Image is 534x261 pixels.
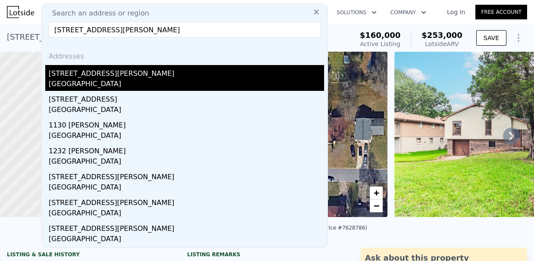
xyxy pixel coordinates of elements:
button: Solutions [330,5,384,20]
div: [STREET_ADDRESS][PERSON_NAME] , [GEOGRAPHIC_DATA] , GA 30260 [7,31,278,43]
span: Active Listing [360,40,400,47]
button: Company [384,5,433,20]
div: [STREET_ADDRESS][PERSON_NAME] [49,194,324,208]
div: [STREET_ADDRESS][PERSON_NAME] [49,168,324,182]
span: − [374,200,379,211]
img: Lotside [7,6,34,18]
div: Lotside ARV [422,40,462,48]
button: Show Options [510,29,527,47]
div: [GEOGRAPHIC_DATA] [49,208,324,220]
div: 1130 [PERSON_NAME] [49,117,324,130]
span: + [374,187,379,198]
div: [STREET_ADDRESS][PERSON_NAME] [49,246,324,260]
input: Enter an address, city, region, neighborhood or zip code [49,22,321,37]
div: [GEOGRAPHIC_DATA] [49,105,324,117]
a: Log In [437,8,475,16]
div: [STREET_ADDRESS][PERSON_NAME] [49,65,324,79]
div: Listing remarks [187,251,347,258]
span: $160,000 [360,31,401,40]
span: $253,000 [422,31,462,40]
div: 1232 [PERSON_NAME] [49,143,324,156]
div: [GEOGRAPHIC_DATA] [49,79,324,91]
div: [STREET_ADDRESS][PERSON_NAME] [49,220,324,234]
a: Free Account [475,5,527,19]
div: [GEOGRAPHIC_DATA] [49,156,324,168]
a: Zoom out [370,199,383,212]
a: Zoom in [370,186,383,199]
div: Addresses [45,44,324,65]
div: [STREET_ADDRESS] [49,91,324,105]
div: [GEOGRAPHIC_DATA] [49,234,324,246]
span: Search an address or region [45,8,149,19]
div: LISTING & SALE HISTORY [7,251,166,260]
div: [GEOGRAPHIC_DATA] [49,182,324,194]
div: [GEOGRAPHIC_DATA] [49,130,324,143]
button: SAVE [476,30,506,46]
